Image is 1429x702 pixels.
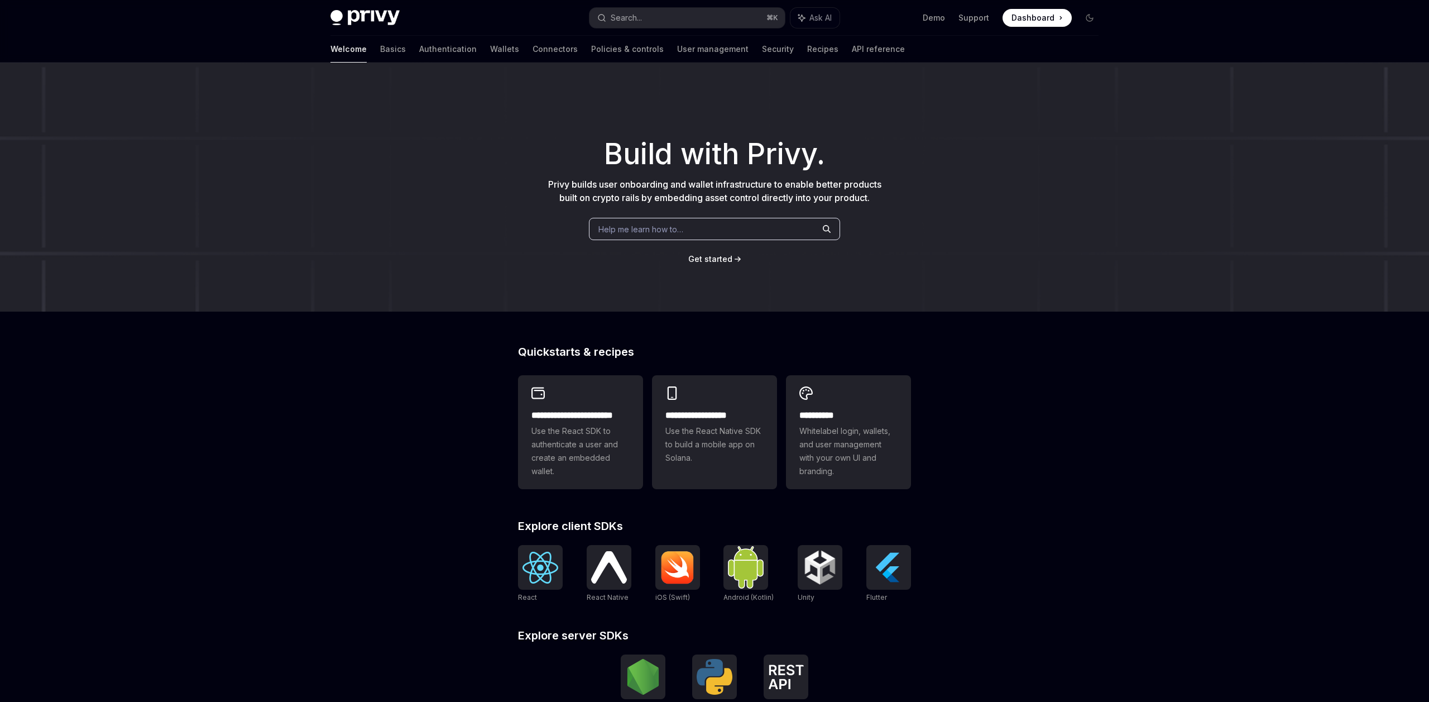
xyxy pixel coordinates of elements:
[587,545,631,603] a: React NativeReact Native
[786,375,911,489] a: **** *****Whitelabel login, wallets, and user management with your own UI and branding.
[518,346,634,357] span: Quickstarts & recipes
[419,36,477,63] a: Authentication
[531,424,630,478] span: Use the React SDK to authenticate a user and create an embedded wallet.
[652,375,777,489] a: **** **** **** ***Use the React Native SDK to build a mobile app on Solana.
[655,545,700,603] a: iOS (Swift)iOS (Swift)
[548,179,881,203] span: Privy builds user onboarding and wallet infrastructure to enable better products built on crypto ...
[802,550,838,585] img: Unity
[1081,9,1099,27] button: Toggle dark mode
[587,593,629,601] span: React Native
[728,546,764,588] img: Android (Kotlin)
[604,144,825,164] span: Build with Privy.
[799,424,898,478] span: Whitelabel login, wallets, and user management with your own UI and branding.
[518,520,623,532] span: Explore client SDKs
[665,424,764,465] span: Use the React Native SDK to build a mobile app on Solana.
[655,593,690,601] span: iOS (Swift)
[723,593,774,601] span: Android (Kotlin)
[766,13,778,22] span: ⌘ K
[790,8,840,28] button: Ask AI
[723,545,774,603] a: Android (Kotlin)Android (Kotlin)
[518,545,563,603] a: ReactReact
[330,10,400,26] img: dark logo
[522,552,558,584] img: React
[871,550,907,585] img: Flutter
[807,36,838,63] a: Recipes
[533,36,578,63] a: Connectors
[762,36,794,63] a: Security
[330,36,367,63] a: Welcome
[1011,12,1054,23] span: Dashboard
[518,630,629,641] span: Explore server SDKs
[591,36,664,63] a: Policies & controls
[866,593,887,601] span: Flutter
[598,223,683,235] span: Help me learn how to…
[591,551,627,583] img: React Native
[809,12,832,23] span: Ask AI
[866,545,911,603] a: FlutterFlutter
[697,659,732,695] img: Python
[518,593,537,601] span: React
[852,36,905,63] a: API reference
[688,254,732,264] span: Get started
[625,659,661,695] img: NodeJS
[589,8,785,28] button: Search...⌘K
[798,593,814,601] span: Unity
[1003,9,1072,27] a: Dashboard
[768,665,804,689] img: REST API
[660,551,696,584] img: iOS (Swift)
[923,12,945,23] a: Demo
[688,254,732,265] a: Get started
[490,36,519,63] a: Wallets
[958,12,989,23] a: Support
[611,11,642,25] div: Search...
[677,36,749,63] a: User management
[380,36,406,63] a: Basics
[798,545,842,603] a: UnityUnity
